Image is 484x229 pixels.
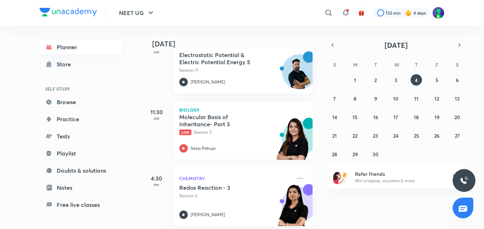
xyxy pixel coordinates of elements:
h5: 4:30 [142,174,171,183]
a: Doubts & solutions [40,163,122,178]
abbr: September 7, 2025 [333,95,336,102]
abbr: September 2, 2025 [374,77,377,83]
abbr: September 14, 2025 [332,114,337,121]
p: Win a laptop, vouchers & more [355,178,443,184]
h5: Redox Reaction - 3 [179,184,268,191]
abbr: September 26, 2025 [434,132,439,139]
button: September 2, 2025 [370,74,381,86]
a: Playlist [40,146,122,161]
p: Session 11 [179,67,291,73]
abbr: September 17, 2025 [393,114,398,121]
abbr: Friday [436,61,438,68]
button: September 25, 2025 [411,130,422,141]
a: Planner [40,40,122,54]
img: Kaushiki Srivastava [432,7,444,19]
button: September 22, 2025 [349,130,361,141]
button: September 12, 2025 [431,93,443,104]
button: September 17, 2025 [390,111,402,123]
button: September 7, 2025 [329,93,340,104]
button: September 3, 2025 [390,74,402,86]
button: September 21, 2025 [329,130,340,141]
a: Company Logo [40,8,97,18]
p: [PERSON_NAME] [191,212,225,218]
button: September 27, 2025 [452,130,463,141]
abbr: September 21, 2025 [332,132,337,139]
button: September 8, 2025 [349,93,361,104]
a: Notes [40,180,122,195]
abbr: September 8, 2025 [354,95,356,102]
abbr: September 19, 2025 [434,114,439,121]
abbr: Wednesday [394,61,399,68]
button: September 16, 2025 [370,111,381,123]
button: [DATE] [338,40,454,50]
img: ttu [460,176,468,185]
abbr: September 6, 2025 [456,77,459,83]
button: September 6, 2025 [452,74,463,86]
button: September 4, 2025 [411,74,422,86]
abbr: September 25, 2025 [414,132,419,139]
h4: [DATE] [152,40,320,48]
p: Chemistry [179,174,291,183]
abbr: September 13, 2025 [455,95,460,102]
span: Live [179,129,191,135]
button: September 10, 2025 [390,93,402,104]
span: [DATE] [385,40,408,50]
p: Seep Pahuja [191,145,215,152]
abbr: September 23, 2025 [373,132,378,139]
abbr: September 22, 2025 [352,132,357,139]
button: September 20, 2025 [452,111,463,123]
abbr: September 12, 2025 [434,95,439,102]
img: Company Logo [40,8,97,16]
abbr: September 18, 2025 [414,114,419,121]
button: September 23, 2025 [370,130,381,141]
p: AM [142,50,171,54]
img: Avatar [282,58,316,92]
p: PM [142,183,171,187]
h6: SELF STUDY [40,83,122,95]
abbr: September 11, 2025 [414,95,418,102]
abbr: September 1, 2025 [354,77,356,83]
button: September 26, 2025 [431,130,443,141]
button: September 28, 2025 [329,148,340,160]
a: Tests [40,129,122,143]
button: September 29, 2025 [349,148,361,160]
button: September 14, 2025 [329,111,340,123]
abbr: September 24, 2025 [393,132,398,139]
abbr: September 10, 2025 [393,95,398,102]
a: Free live classes [40,198,122,212]
abbr: September 16, 2025 [373,114,378,121]
abbr: September 5, 2025 [436,77,438,83]
abbr: September 28, 2025 [332,151,337,158]
abbr: Saturday [456,61,459,68]
abbr: September 3, 2025 [395,77,397,83]
img: unacademy [273,118,313,167]
button: September 19, 2025 [431,111,443,123]
h6: Refer friends [355,170,443,178]
button: September 18, 2025 [411,111,422,123]
abbr: Monday [353,61,357,68]
abbr: Tuesday [374,61,377,68]
button: September 13, 2025 [452,93,463,104]
img: avatar [358,10,365,16]
a: Browse [40,95,122,109]
abbr: September 20, 2025 [454,114,460,121]
p: AM [142,116,171,121]
button: September 15, 2025 [349,111,361,123]
img: streak [405,9,412,16]
abbr: September 30, 2025 [372,151,379,158]
button: September 24, 2025 [390,130,402,141]
abbr: September 15, 2025 [352,114,357,121]
abbr: September 29, 2025 [352,151,358,158]
h5: 11:30 [142,108,171,116]
h5: Molecular Basis of Inheritance- Part 3 [179,113,268,128]
div: Store [57,60,75,68]
abbr: Thursday [415,61,418,68]
button: September 9, 2025 [370,93,381,104]
p: [PERSON_NAME] [191,79,225,85]
button: avatar [356,7,367,19]
abbr: September 9, 2025 [374,95,377,102]
p: Biology [179,108,307,112]
abbr: Sunday [333,61,336,68]
p: Session 3 [179,129,291,136]
button: September 11, 2025 [411,93,422,104]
